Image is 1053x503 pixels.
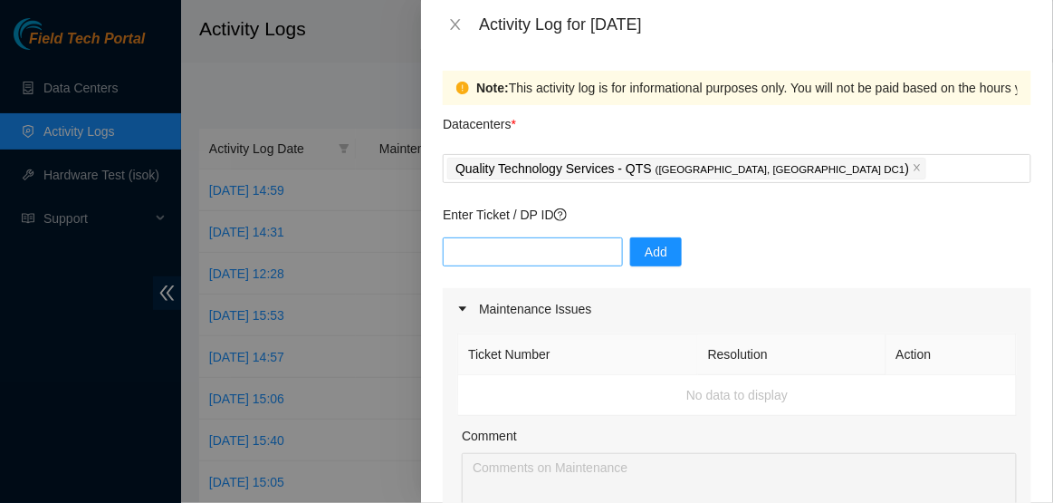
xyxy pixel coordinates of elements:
[458,375,1017,416] td: No data to display
[443,205,1031,225] p: Enter Ticket / DP ID
[698,334,886,375] th: Resolution
[443,105,516,134] p: Datacenters
[645,242,667,262] span: Add
[458,334,698,375] th: Ticket Number
[479,15,1031,34] div: Activity Log for [DATE]
[462,426,517,446] label: Comment
[457,304,468,314] span: caret-right
[443,288,1031,330] div: Maintenance Issues
[455,159,909,179] p: Quality Technology Services - QTS )
[554,208,567,221] span: question-circle
[476,78,509,98] strong: Note:
[913,163,922,174] span: close
[886,334,1017,375] th: Action
[456,82,469,94] span: exclamation-circle
[656,164,905,175] span: ( [GEOGRAPHIC_DATA], [GEOGRAPHIC_DATA] DC1
[448,17,463,32] span: close
[630,237,682,266] button: Add
[443,16,468,34] button: Close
